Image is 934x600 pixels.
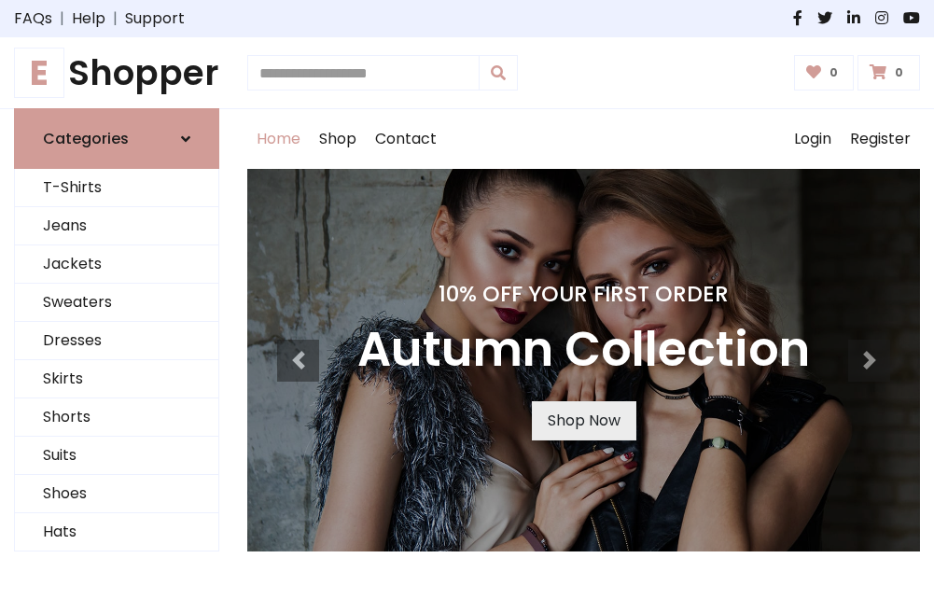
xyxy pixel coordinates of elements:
a: Help [72,7,105,30]
h6: Categories [43,130,129,147]
a: Home [247,109,310,169]
a: EShopper [14,52,219,93]
a: T-Shirts [15,169,218,207]
span: | [52,7,72,30]
a: Jackets [15,245,218,284]
a: Register [841,109,920,169]
a: Support [125,7,185,30]
a: Categories [14,108,219,169]
span: E [14,48,64,98]
span: 0 [825,64,843,81]
a: Hats [15,513,218,551]
a: Dresses [15,322,218,360]
a: 0 [857,55,920,91]
a: Shop [310,109,366,169]
a: Shoes [15,475,218,513]
span: 0 [890,64,908,81]
a: Suits [15,437,218,475]
a: 0 [794,55,855,91]
a: Login [785,109,841,169]
a: Skirts [15,360,218,398]
a: Shop Now [532,401,636,440]
a: Shorts [15,398,218,437]
h4: 10% Off Your First Order [357,281,810,307]
a: FAQs [14,7,52,30]
span: | [105,7,125,30]
a: Sweaters [15,284,218,322]
a: Contact [366,109,446,169]
a: Jeans [15,207,218,245]
h3: Autumn Collection [357,322,810,379]
h1: Shopper [14,52,219,93]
